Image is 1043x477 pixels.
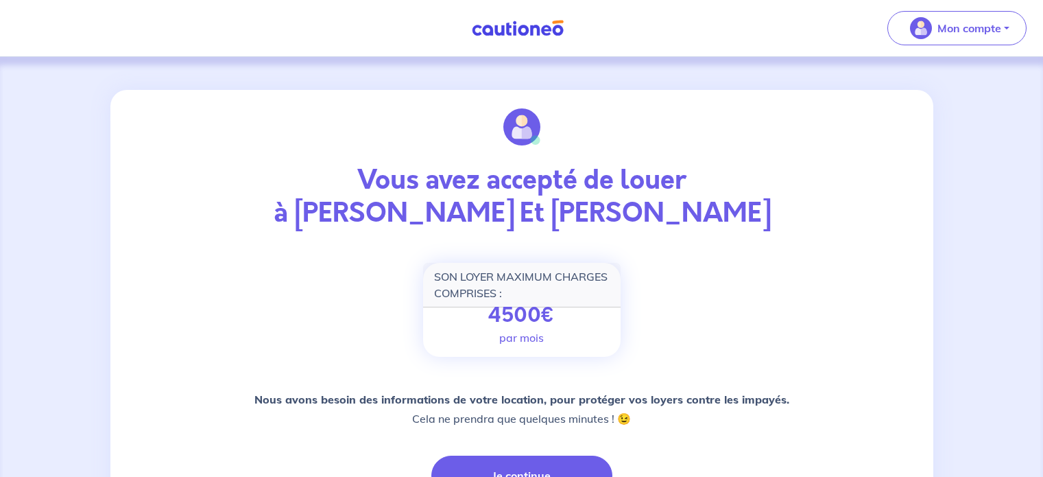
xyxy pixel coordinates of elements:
p: par mois [499,329,544,346]
p: Mon compte [937,20,1001,36]
button: illu_account_valid_menu.svgMon compte [887,11,1027,45]
p: Cela ne prendra que quelques minutes ! 😉 [254,390,789,428]
img: illu_account_valid_menu.svg [910,17,932,39]
p: Vous avez accepté de louer à [PERSON_NAME] Et [PERSON_NAME] [152,164,892,230]
span: € [540,301,555,331]
img: illu_account_valid.svg [503,108,540,146]
strong: Nous avons besoin des informations de votre location, pour protéger vos loyers contre les impayés. [254,393,789,406]
img: Cautioneo [466,20,569,37]
div: SON LOYER MAXIMUM CHARGES COMPRISES : [423,263,621,307]
p: 4500 [488,303,555,328]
